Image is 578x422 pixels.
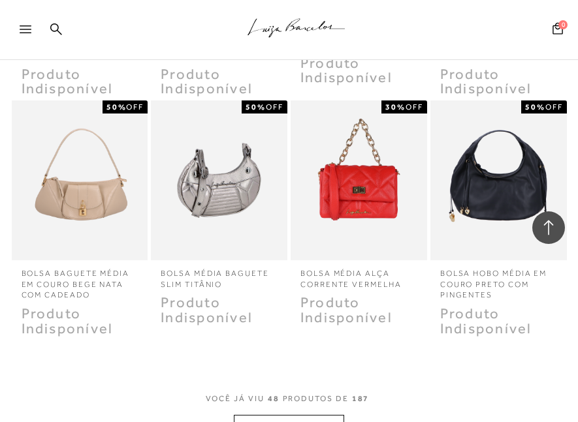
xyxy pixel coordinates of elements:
[430,260,567,301] a: BOLSA HOBO MÉDIA EM COURO PRETO COM PINGENTES
[13,80,147,280] a: BOLSA BAGUETE MÉDIA EM COURO BEGE NATA COM CADEADO BOLSA BAGUETE MÉDIA EM COURO BEGE NATA COM CAD...
[291,260,427,290] a: BOLSA MÉDIA ALÇA CORRENTE VERMELHA
[13,80,147,280] img: BOLSA BAGUETE MÉDIA EM COURO BEGE NATA COM CADEADO
[300,294,393,325] span: Produto Indisponível
[246,102,266,112] strong: 50%
[440,66,532,97] span: Produto Indisponível
[22,305,114,337] span: Produto Indisponível
[268,394,280,403] span: 48
[22,66,114,97] span: Produto Indisponível
[432,80,566,280] img: BOLSA HOBO MÉDIA EM COURO PRETO COM PINGENTES
[266,102,283,112] span: OFF
[352,394,370,403] span: 187
[126,102,144,112] span: OFF
[12,260,148,301] a: BOLSA BAGUETE MÉDIA EM COURO BEGE NATA COM CADEADO
[549,22,567,39] button: 0
[292,80,426,280] img: BOLSA MÉDIA ALÇA CORRENTE VERMELHA
[525,102,545,112] strong: 50%
[545,102,563,112] span: OFF
[161,66,253,97] span: Produto Indisponível
[300,55,393,86] span: Produto Indisponível
[106,102,127,112] strong: 50%
[151,260,287,290] a: BOLSA MÉDIA BAGUETE SLIM TITÂNIO
[161,294,253,325] span: Produto Indisponível
[440,305,532,337] span: Produto Indisponível
[406,102,423,112] span: OFF
[558,20,568,29] span: 0
[292,80,426,280] a: BOLSA MÉDIA ALÇA CORRENTE VERMELHA BOLSA MÉDIA ALÇA CORRENTE VERMELHA
[432,80,566,280] a: BOLSA HOBO MÉDIA EM COURO PRETO COM PINGENTES BOLSA HOBO MÉDIA EM COURO PRETO COM PINGENTES
[385,102,406,112] strong: 30%
[152,80,286,280] img: BOLSA MÉDIA BAGUETE SLIM TITÂNIO
[206,394,373,403] span: VOCÊ JÁ VIU PRODUTOS DE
